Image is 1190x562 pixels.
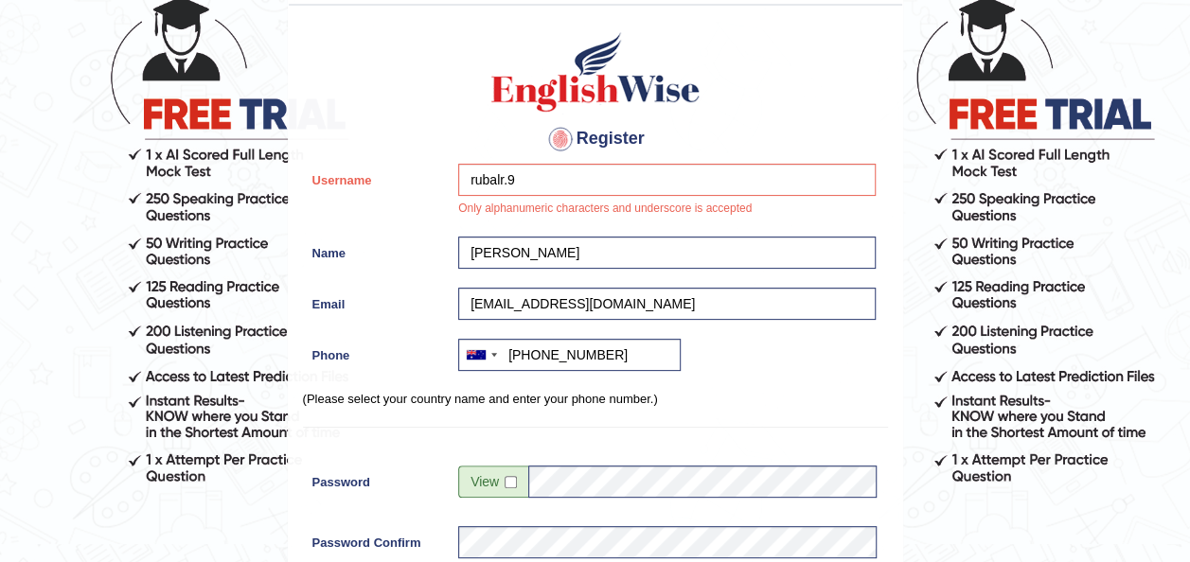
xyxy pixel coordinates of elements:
label: Password Confirm [303,526,450,552]
input: +61 412 345 678 [458,339,681,371]
input: Show/Hide Password [505,476,517,488]
label: Password [303,465,450,491]
label: Name [303,237,450,262]
img: Logo of English Wise create a new account for intelligent practice with AI [488,29,703,114]
label: Username [303,164,450,189]
div: Australia: +61 [459,340,503,370]
label: Phone [303,339,450,364]
p: (Please select your country name and enter your phone number.) [303,390,888,408]
h4: Register [303,124,888,154]
label: Email [303,288,450,313]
